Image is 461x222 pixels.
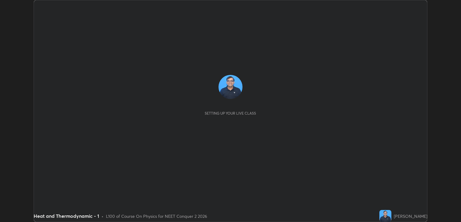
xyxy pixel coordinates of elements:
[34,212,99,220] div: Heat and Thermodynamic - 1
[379,210,391,222] img: c8efc32e9f1a4c10bde3d70895648330.jpg
[394,213,427,219] div: [PERSON_NAME]
[101,213,104,219] div: •
[218,75,243,99] img: c8efc32e9f1a4c10bde3d70895648330.jpg
[205,111,256,116] div: Setting up your live class
[106,213,207,219] div: L100 of Course On Physics for NEET Conquer 2 2026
